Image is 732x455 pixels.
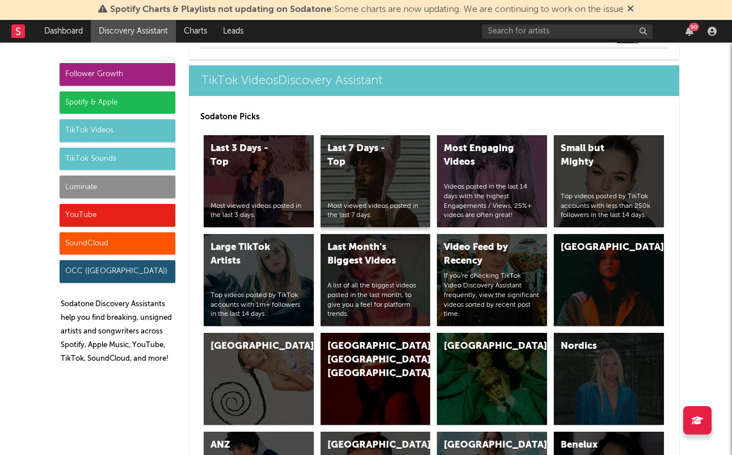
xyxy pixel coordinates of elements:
[689,23,699,31] div: 90
[554,135,664,227] a: Small but MightyTop videos posted by TikTok accounts with less than 250k followers in the last 14...
[189,65,679,96] a: TikTok VideosDiscovery Assistant
[561,192,657,220] div: Top videos posted by TikTok accounts with less than 250k followers in the last 14 days.
[211,340,288,353] div: [GEOGRAPHIC_DATA]
[60,232,175,255] div: SoundCloud
[321,135,431,227] a: Last 7 Days - TopMost viewed videos posted in the last 7 days.
[110,5,331,14] span: Spotify Charts & Playlists not updating on Sodatone
[60,260,175,283] div: OCC ([GEOGRAPHIC_DATA])
[215,20,251,43] a: Leads
[554,333,664,425] a: Nordics
[561,340,638,353] div: Nordics
[327,439,405,452] div: [GEOGRAPHIC_DATA]
[627,5,634,14] span: Dismiss
[327,340,405,381] div: [GEOGRAPHIC_DATA], [GEOGRAPHIC_DATA], [GEOGRAPHIC_DATA]
[211,202,307,221] div: Most viewed videos posted in the last 3 days.
[60,63,175,86] div: Follower Growth
[204,234,314,326] a: Large TikTok ArtistsTop videos posted by TikTok accounts with 1m+ followers in the last 14 days.
[444,272,540,319] div: If you're checking TikTok Video Discovery Assistant frequently, view the significant videos sorte...
[437,234,547,326] a: Video Feed by RecencyIf you're checking TikTok Video Discovery Assistant frequently, view the sig...
[482,24,653,39] input: Search for artists
[444,142,521,169] div: Most Engaging Videos
[60,91,175,114] div: Spotify & Apple
[561,439,638,452] div: Benelux
[60,176,175,198] div: Luminate
[327,241,405,268] div: Last Month's Biggest Videos
[91,20,176,43] a: Discovery Assistant
[200,110,668,124] p: Sodatone Picks
[60,148,175,170] div: TikTok Sounds
[444,182,540,220] div: Videos posted in the last 14 days with the highest Engagements / Views. 25%+ videos are often great!
[444,439,521,452] div: [GEOGRAPHIC_DATA]
[176,20,215,43] a: Charts
[444,241,521,268] div: Video Feed by Recency
[211,439,288,452] div: ANZ
[36,20,91,43] a: Dashboard
[327,281,424,319] div: A list of all the biggest videos posted in the last month, to give you a feel for platform trends.
[685,27,693,36] button: 90
[60,204,175,227] div: YouTube
[321,333,431,425] a: [GEOGRAPHIC_DATA], [GEOGRAPHIC_DATA], [GEOGRAPHIC_DATA]
[204,333,314,425] a: [GEOGRAPHIC_DATA]
[61,298,175,366] p: Sodatone Discovery Assistants help you find breaking, unsigned artists and songwriters across Spo...
[561,142,638,169] div: Small but Mighty
[211,142,288,169] div: Last 3 Days - Top
[327,142,405,169] div: Last 7 Days - Top
[554,234,664,326] a: [GEOGRAPHIC_DATA]
[204,135,314,227] a: Last 3 Days - TopMost viewed videos posted in the last 3 days.
[444,340,521,353] div: [GEOGRAPHIC_DATA]
[437,333,547,425] a: [GEOGRAPHIC_DATA]
[110,5,624,14] span: : Some charts are now updating. We are continuing to work on the issue
[437,135,547,227] a: Most Engaging VideosVideos posted in the last 14 days with the highest Engagements / Views. 25%+ ...
[321,234,431,326] a: Last Month's Biggest VideosA list of all the biggest videos posted in the last month, to give you...
[327,202,424,221] div: Most viewed videos posted in the last 7 days.
[60,119,175,142] div: TikTok Videos
[211,241,288,268] div: Large TikTok Artists
[211,291,307,319] div: Top videos posted by TikTok accounts with 1m+ followers in the last 14 days.
[561,241,638,254] div: [GEOGRAPHIC_DATA]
